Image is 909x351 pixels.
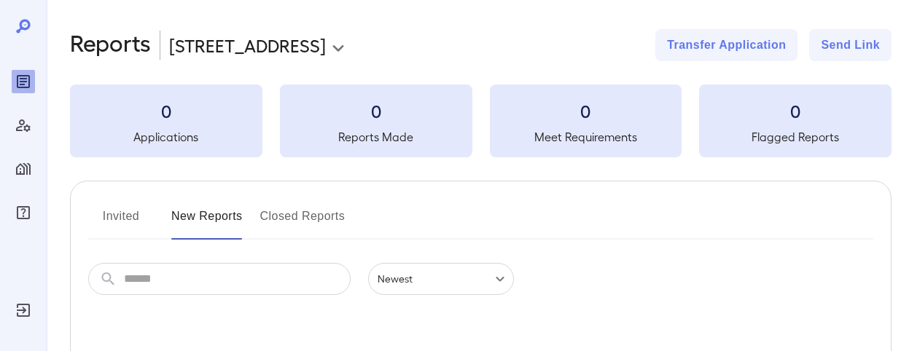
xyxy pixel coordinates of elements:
h5: Reports Made [280,128,472,146]
h3: 0 [70,99,262,122]
h5: Flagged Reports [699,128,892,146]
div: Reports [12,70,35,93]
button: Transfer Application [655,29,797,61]
button: Invited [88,205,154,240]
h2: Reports [70,29,151,61]
h3: 0 [699,99,892,122]
button: New Reports [171,205,243,240]
h3: 0 [280,99,472,122]
div: Manage Users [12,114,35,137]
div: Log Out [12,299,35,322]
h5: Meet Requirements [490,128,682,146]
h3: 0 [490,99,682,122]
div: FAQ [12,201,35,224]
p: [STREET_ADDRESS] [169,33,326,57]
div: Manage Properties [12,157,35,181]
summary: 0Applications0Reports Made0Meet Requirements0Flagged Reports [70,84,892,157]
button: Closed Reports [260,205,346,240]
h5: Applications [70,128,262,146]
div: Newest [368,263,514,295]
button: Send Link [809,29,892,61]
